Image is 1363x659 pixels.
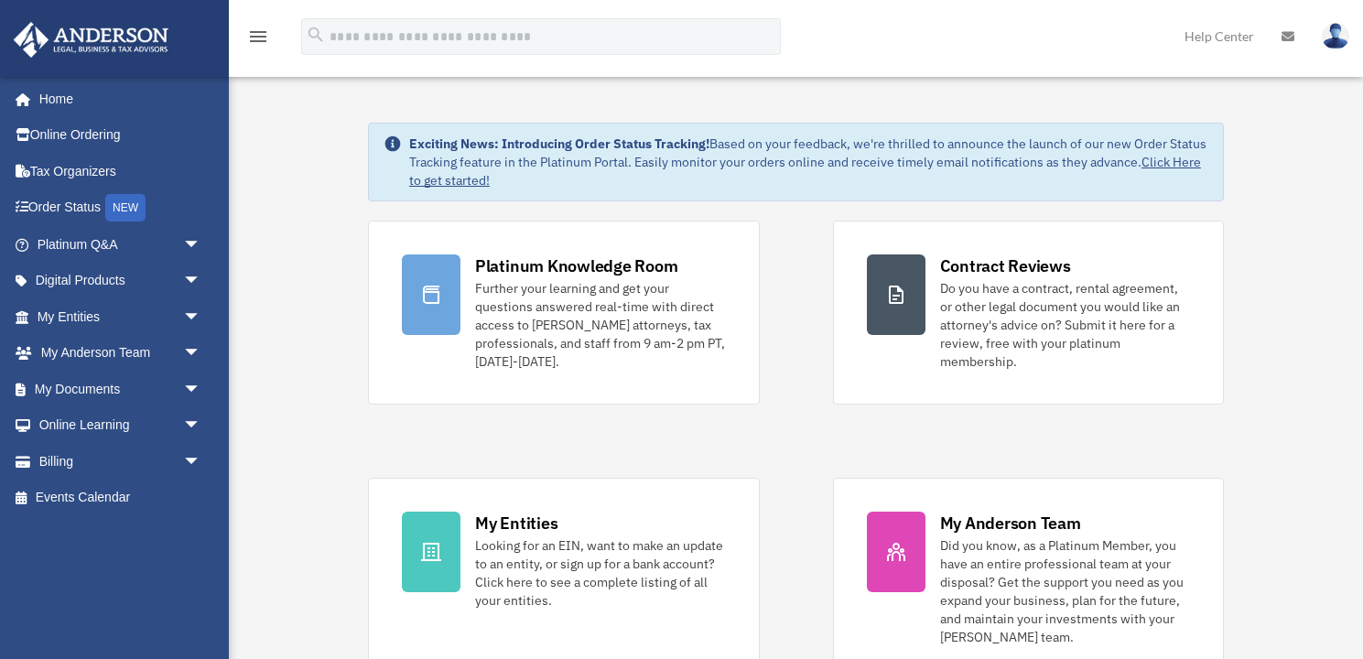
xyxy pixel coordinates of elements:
[940,536,1191,646] div: Did you know, as a Platinum Member, you have an entire professional team at your disposal? Get th...
[13,407,229,444] a: Online Learningarrow_drop_down
[306,25,326,45] i: search
[183,407,220,445] span: arrow_drop_down
[13,443,229,480] a: Billingarrow_drop_down
[13,480,229,516] a: Events Calendar
[13,226,229,263] a: Platinum Q&Aarrow_drop_down
[13,371,229,407] a: My Documentsarrow_drop_down
[13,335,229,372] a: My Anderson Teamarrow_drop_down
[105,194,146,221] div: NEW
[475,536,726,610] div: Looking for an EIN, want to make an update to an entity, or sign up for a bank account? Click her...
[409,135,709,152] strong: Exciting News: Introducing Order Status Tracking!
[247,32,269,48] a: menu
[183,226,220,264] span: arrow_drop_down
[833,221,1225,405] a: Contract Reviews Do you have a contract, rental agreement, or other legal document you would like...
[13,117,229,154] a: Online Ordering
[475,279,726,371] div: Further your learning and get your questions answered real-time with direct access to [PERSON_NAM...
[409,154,1201,189] a: Click Here to get started!
[13,81,220,117] a: Home
[183,335,220,373] span: arrow_drop_down
[475,512,557,535] div: My Entities
[1322,23,1349,49] img: User Pic
[13,263,229,299] a: Digital Productsarrow_drop_down
[13,189,229,227] a: Order StatusNEW
[475,254,678,277] div: Platinum Knowledge Room
[8,22,174,58] img: Anderson Advisors Platinum Portal
[368,221,760,405] a: Platinum Knowledge Room Further your learning and get your questions answered real-time with dire...
[183,263,220,300] span: arrow_drop_down
[247,26,269,48] i: menu
[940,279,1191,371] div: Do you have a contract, rental agreement, or other legal document you would like an attorney's ad...
[13,153,229,189] a: Tax Organizers
[183,371,220,408] span: arrow_drop_down
[13,298,229,335] a: My Entitiesarrow_drop_down
[409,135,1208,189] div: Based on your feedback, we're thrilled to announce the launch of our new Order Status Tracking fe...
[940,512,1081,535] div: My Anderson Team
[940,254,1071,277] div: Contract Reviews
[183,298,220,336] span: arrow_drop_down
[183,443,220,481] span: arrow_drop_down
